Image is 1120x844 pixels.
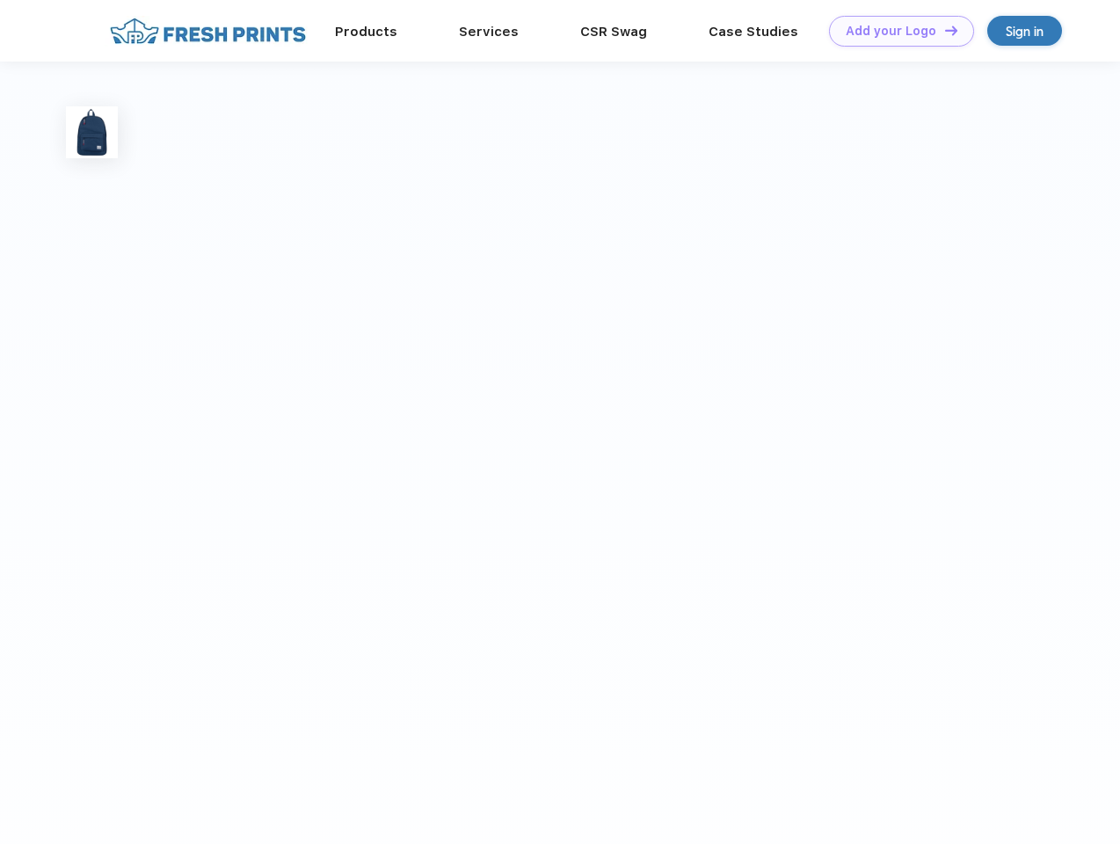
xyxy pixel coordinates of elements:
div: Sign in [1006,21,1044,41]
a: Products [335,24,397,40]
div: Add your Logo [846,24,936,39]
img: fo%20logo%202.webp [105,16,311,47]
img: DT [945,25,957,35]
img: func=resize&h=100 [66,106,118,158]
a: Sign in [987,16,1062,46]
